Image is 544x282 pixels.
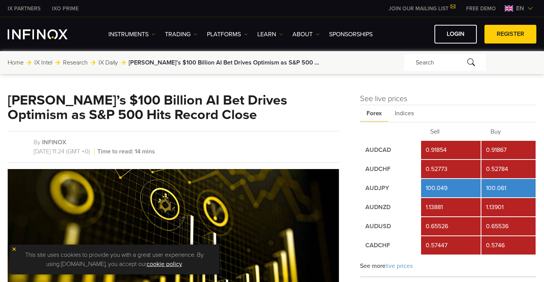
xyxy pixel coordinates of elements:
td: 0.52784 [481,160,536,178]
a: IX Daily [98,58,118,67]
td: 0.65526 [421,217,481,235]
td: 0.91854 [421,141,481,159]
td: 0.57447 [421,236,481,255]
img: arrow-right [121,60,126,65]
td: 1.13881 [421,198,481,216]
img: arrow-right [27,60,31,65]
a: INFINOX [42,139,66,146]
span: en [513,4,527,13]
a: INFINOX [2,5,46,13]
a: PLATFORMS [207,30,248,39]
span: By [34,139,40,146]
img: arrow-right [55,60,60,65]
td: 0.5746 [481,236,536,255]
a: Instruments [108,30,155,39]
td: AUDCHF [361,160,420,178]
td: 1.13901 [481,198,536,216]
h1: Nvidia’s $100 Billion AI Bet Drives Optimism as S&P 500 Hits Record Close [8,93,339,122]
td: 100.061 [481,179,536,197]
a: Home [8,58,24,67]
a: JOIN OUR MAILING LIST [383,5,460,12]
td: AUDNZD [361,198,420,216]
a: LOGIN [434,25,477,44]
div: Search [404,54,486,71]
a: REGISTER [484,25,536,44]
th: Buy [481,123,536,140]
a: INFINOX MENU [460,5,502,13]
span: live prices [386,262,413,270]
span: [PERSON_NAME]’s $100 Billion AI Bet Drives Optimism as S&P 500 Hits Record Close [129,58,320,67]
span: [DATE] 11:24 (GMT +0) [34,148,94,155]
td: 0.91867 [481,141,536,159]
a: IX Intel [34,58,52,67]
span: Indices [388,105,420,122]
td: CADCHF [361,236,420,255]
div: See more [360,255,536,277]
img: yellow close icon [11,247,17,252]
a: TRADING [165,30,197,39]
td: 100.049 [421,179,481,197]
td: 0.52773 [421,160,481,178]
img: arrow-right [91,60,95,65]
a: cookie policy [147,260,182,268]
span: Time to read: 14 mins [96,148,155,155]
a: INFINOX [46,5,84,13]
th: Sell [421,123,481,140]
span: Forex [360,105,388,122]
td: 0.65536 [481,217,536,235]
a: Research [63,58,88,67]
a: INFINOX Logo [8,29,86,39]
h4: See live prices [360,93,536,105]
a: SPONSORSHIPS [329,30,373,39]
td: AUDCAD [361,141,420,159]
p: This site uses cookies to provide you with a great user experience. By using [DOMAIN_NAME], you a... [13,248,216,271]
td: AUDUSD [361,217,420,235]
td: AUDJPY [361,179,420,197]
a: ABOUT [292,30,320,39]
a: Learn [257,30,283,39]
